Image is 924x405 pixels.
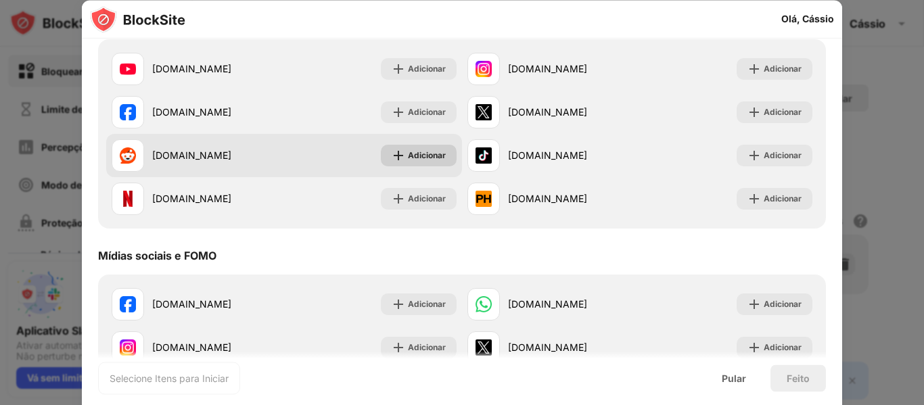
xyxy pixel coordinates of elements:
[787,372,810,383] font: Feito
[764,342,802,352] font: Adicionar
[120,104,136,120] img: favicons
[408,342,446,352] font: Adicionar
[120,61,136,77] img: favicons
[110,372,229,383] font: Selecione Itens para Iniciar
[120,191,136,207] img: favicons
[781,13,834,24] font: Olá, Cássio
[152,150,231,162] font: [DOMAIN_NAME]
[408,150,446,160] font: Adicionar
[408,107,446,117] font: Adicionar
[408,193,446,204] font: Adicionar
[764,299,802,309] font: Adicionar
[152,107,231,118] font: [DOMAIN_NAME]
[476,296,492,312] img: favicons
[120,147,136,164] img: favicons
[508,193,587,205] font: [DOMAIN_NAME]
[476,339,492,356] img: favicons
[476,104,492,120] img: favicons
[476,147,492,164] img: favicons
[508,342,587,354] font: [DOMAIN_NAME]
[152,193,231,205] font: [DOMAIN_NAME]
[408,64,446,74] font: Adicionar
[152,299,231,310] font: [DOMAIN_NAME]
[508,299,587,310] font: [DOMAIN_NAME]
[408,299,446,309] font: Adicionar
[98,249,216,262] font: Mídias sociais e FOMO
[722,372,746,383] font: Pular
[764,107,802,117] font: Adicionar
[764,193,802,204] font: Adicionar
[476,191,492,207] img: favicons
[90,5,185,32] img: logo-blocksite.svg
[152,64,231,75] font: [DOMAIN_NAME]
[508,64,587,75] font: [DOMAIN_NAME]
[508,107,587,118] font: [DOMAIN_NAME]
[476,61,492,77] img: favicons
[764,64,802,74] font: Adicionar
[120,296,136,312] img: favicons
[508,150,587,162] font: [DOMAIN_NAME]
[120,339,136,356] img: favicons
[152,342,231,354] font: [DOMAIN_NAME]
[764,150,802,160] font: Adicionar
